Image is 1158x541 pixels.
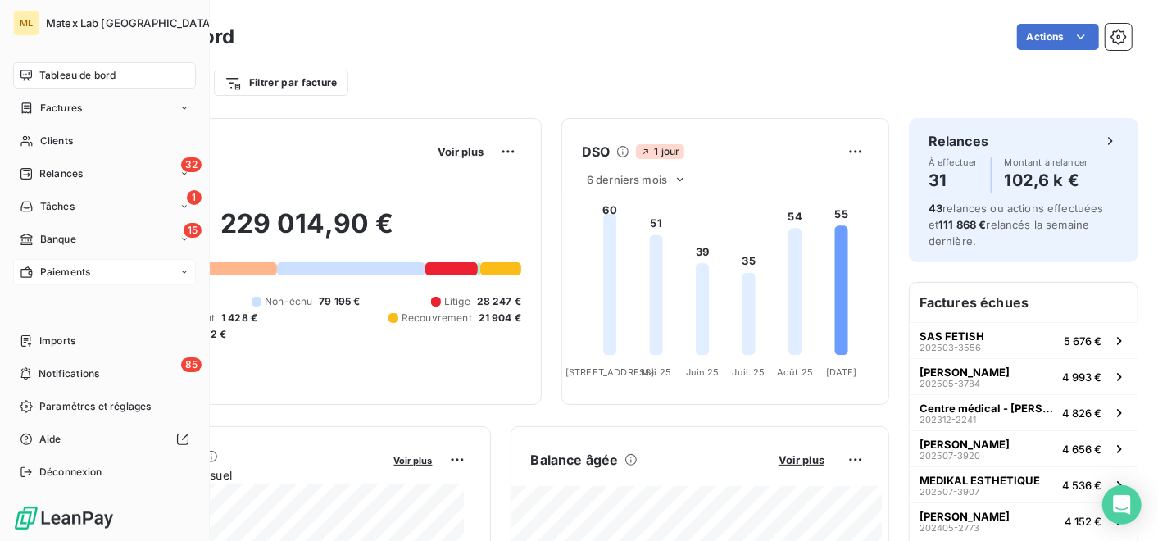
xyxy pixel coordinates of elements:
span: 85 [181,357,202,372]
button: Voir plus [389,452,438,467]
span: Chiffre d'affaires mensuel [93,466,383,484]
h4: 31 [929,167,978,193]
span: Clients [40,134,73,148]
button: Filtrer par facture [214,70,348,96]
h6: DSO [582,142,610,161]
span: 4 152 € [1065,515,1101,528]
span: Imports [39,334,75,348]
span: [PERSON_NAME] [920,510,1010,523]
span: 111 868 € [938,218,986,231]
span: À effectuer [929,157,978,167]
span: Voir plus [438,145,484,158]
span: 79 195 € [319,294,360,309]
span: 5 676 € [1064,334,1101,348]
span: 1 428 € [221,311,257,325]
h6: Factures échues [910,283,1138,322]
span: Paiements [40,265,90,280]
span: [PERSON_NAME] [920,438,1010,451]
span: Recouvrement [402,311,472,325]
h6: Balance âgée [531,450,619,470]
span: Notifications [39,366,99,381]
span: 202405-2773 [920,523,979,533]
span: 4 656 € [1062,443,1101,456]
tspan: Juin 25 [686,366,720,378]
span: 202312-2241 [920,415,976,425]
button: Centre médical - [PERSON_NAME]202312-22414 826 € [910,394,1138,430]
a: Aide [13,426,196,452]
span: 4 536 € [1062,479,1101,492]
h6: Relances [929,131,988,151]
span: 1 jour [636,144,684,159]
span: 15 [184,223,202,238]
tspan: Août 25 [777,366,813,378]
button: Voir plus [433,144,488,159]
span: Déconnexion [39,465,102,480]
span: Montant à relancer [1005,157,1088,167]
tspan: [STREET_ADDRESS] [565,366,654,378]
span: Relances [39,166,83,181]
span: Aide [39,432,61,447]
button: [PERSON_NAME]202405-27734 152 € [910,502,1138,539]
span: SAS FETISH [920,330,984,343]
span: Factures [40,101,82,116]
span: Non-échu [265,294,312,309]
span: -2 € [206,327,227,342]
button: [PERSON_NAME]202507-39204 656 € [910,430,1138,466]
span: 43 [929,202,942,215]
span: Voir plus [394,455,433,466]
span: 4 826 € [1062,407,1101,420]
button: MEDIKAL ESTHETIQUE202507-39074 536 € [910,466,1138,502]
span: [PERSON_NAME] [920,366,1010,379]
button: Actions [1017,24,1099,50]
span: Paramètres et réglages [39,399,151,414]
div: ML [13,10,39,36]
div: Open Intercom Messenger [1102,485,1142,525]
tspan: [DATE] [826,366,857,378]
button: [PERSON_NAME]202505-37844 993 € [910,358,1138,394]
button: Voir plus [774,452,829,467]
span: Matex Lab [GEOGRAPHIC_DATA] [46,16,214,30]
span: Centre médical - [PERSON_NAME] [920,402,1056,415]
span: 1 [187,190,202,205]
span: relances ou actions effectuées et relancés la semaine dernière. [929,202,1104,248]
span: MEDIKAL ESTHETIQUE [920,474,1040,487]
span: 28 247 € [477,294,521,309]
tspan: Mai 25 [641,366,671,378]
span: 4 993 € [1062,371,1101,384]
span: Voir plus [779,453,824,466]
span: 32 [181,157,202,172]
h4: 102,6 k € [1005,167,1088,193]
h2: 229 014,90 € [93,207,521,257]
span: Tableau de bord [39,68,116,83]
span: 6 derniers mois [587,173,667,186]
span: 202503-3556 [920,343,981,352]
span: 202507-3920 [920,451,980,461]
span: 202507-3907 [920,487,979,497]
button: SAS FETISH202503-35565 676 € [910,322,1138,358]
span: Litige [444,294,470,309]
span: 202505-3784 [920,379,980,389]
tspan: Juil. 25 [733,366,765,378]
span: Banque [40,232,76,247]
span: 21 904 € [479,311,521,325]
span: Tâches [40,199,75,214]
img: Logo LeanPay [13,505,115,531]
